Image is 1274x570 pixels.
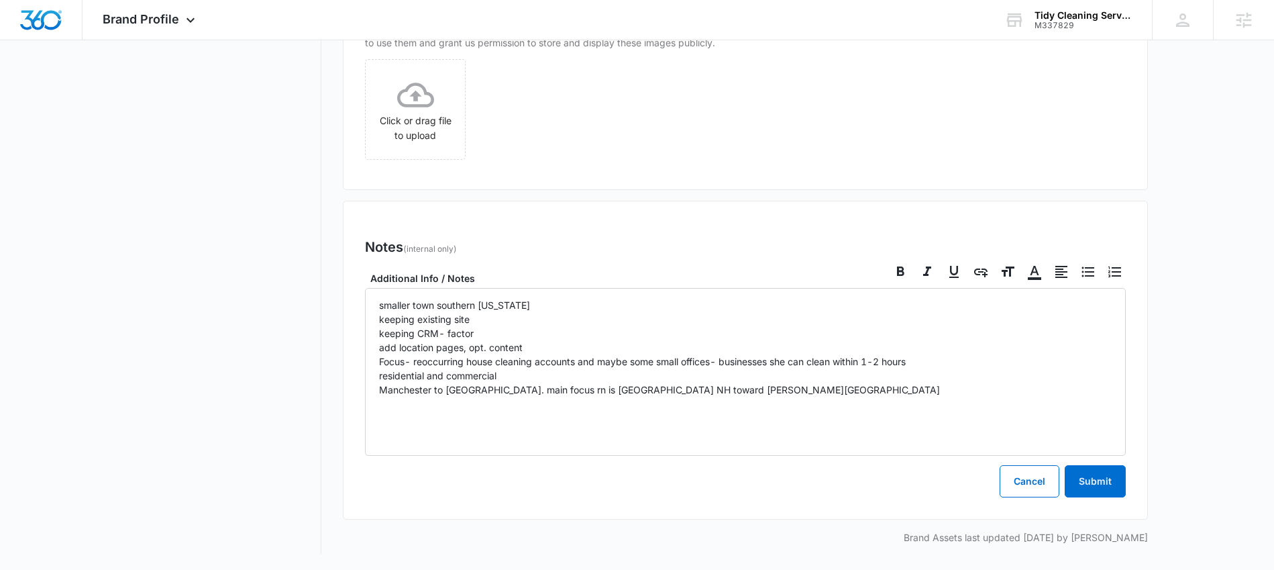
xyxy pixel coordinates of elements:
h3: Notes [365,237,457,257]
span: Brand Profile [103,12,179,26]
div: Click or drag file to upload [366,77,465,143]
div: account name [1034,10,1132,21]
p: smaller town southern [US_STATE] keeping existing site keeping CRM- factor add location pages, op... [379,298,1112,397]
p: Brand Assets last updated [DATE] by [PERSON_NAME] [343,530,1148,544]
button: t('actions.formatting.fontSize') [997,261,1018,283]
label: Additional Info / Notes [370,271,1131,285]
span: (internal only) [403,244,457,254]
span: Click or drag file to upload [366,60,465,159]
button: Submit [1065,465,1126,497]
div: account id [1034,21,1132,30]
button: t('actions.formatting.textAlignment') [1051,261,1072,283]
button: Cancel [1000,465,1059,497]
button: Set/Unset Link [1024,261,1045,283]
